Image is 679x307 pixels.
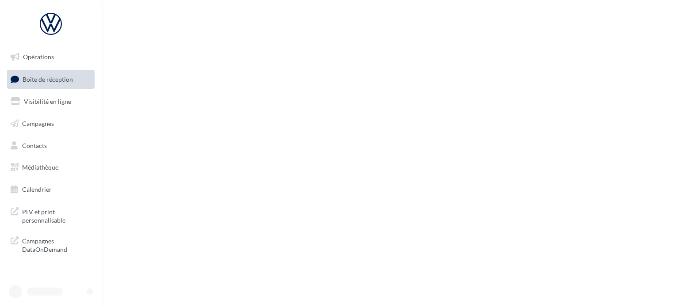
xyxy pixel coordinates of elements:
[5,202,96,228] a: PLV et print personnalisable
[22,186,52,193] span: Calendrier
[5,136,96,155] a: Contacts
[5,158,96,177] a: Médiathèque
[22,163,58,171] span: Médiathèque
[22,206,91,225] span: PLV et print personnalisable
[5,48,96,66] a: Opérations
[5,231,96,258] a: Campagnes DataOnDemand
[22,120,54,127] span: Campagnes
[22,235,91,254] span: Campagnes DataOnDemand
[5,92,96,111] a: Visibilité en ligne
[5,70,96,89] a: Boîte de réception
[5,180,96,199] a: Calendrier
[22,141,47,149] span: Contacts
[5,114,96,133] a: Campagnes
[23,75,73,83] span: Boîte de réception
[23,53,54,61] span: Opérations
[24,98,71,105] span: Visibilité en ligne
